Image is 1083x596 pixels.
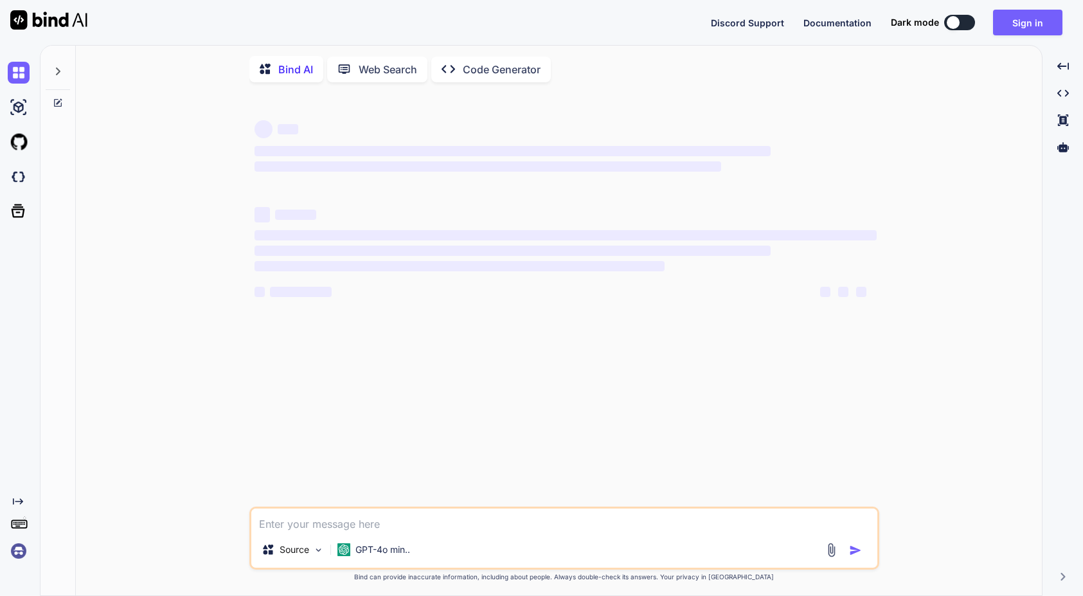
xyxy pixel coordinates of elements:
img: GPT-4o mini [337,543,350,556]
img: Bind AI [10,10,87,30]
img: chat [8,62,30,84]
p: GPT-4o min.. [355,543,410,556]
button: Documentation [803,16,872,30]
img: darkCloudIdeIcon [8,166,30,188]
img: ai-studio [8,96,30,118]
p: Bind can provide inaccurate information, including about people. Always double-check its answers.... [249,572,879,582]
img: githubLight [8,131,30,153]
span: ‌ [838,287,848,297]
span: ‌ [255,287,265,297]
span: ‌ [255,230,877,240]
span: ‌ [255,261,665,271]
p: Code Generator [463,62,541,77]
span: ‌ [856,287,866,297]
span: ‌ [278,124,298,134]
p: Bind AI [278,62,313,77]
span: ‌ [270,287,332,297]
span: ‌ [255,161,721,172]
img: Pick Models [313,545,324,555]
span: Discord Support [711,17,784,28]
img: attachment [824,543,839,557]
span: ‌ [255,146,771,156]
span: ‌ [255,207,270,222]
span: Documentation [803,17,872,28]
p: Source [280,543,309,556]
img: signin [8,540,30,562]
span: Dark mode [891,16,939,29]
button: Discord Support [711,16,784,30]
button: Sign in [993,10,1062,35]
span: ‌ [255,120,273,138]
span: ‌ [820,287,830,297]
span: ‌ [275,210,316,220]
span: ‌ [255,246,771,256]
img: icon [849,544,862,557]
p: Web Search [359,62,417,77]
